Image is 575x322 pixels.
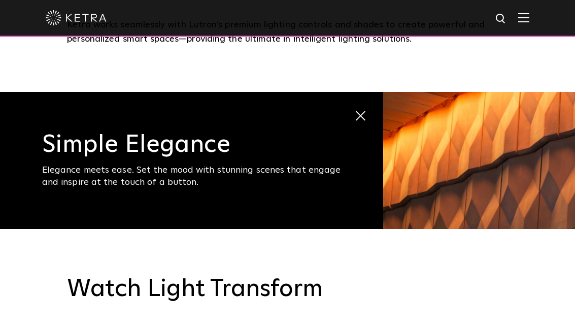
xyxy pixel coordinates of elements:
img: ketra-logo-2019-white [46,10,107,25]
h3: Simple Elegance [42,133,342,157]
h3: Watch Light Transform [67,275,509,304]
div: Elegance meets ease. Set the mood with stunning scenes that engage and inspire at the touch of a ... [42,165,342,188]
img: Hamburger%20Nav.svg [518,13,529,22]
img: search icon [495,13,508,25]
img: simple_elegance [383,92,575,229]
